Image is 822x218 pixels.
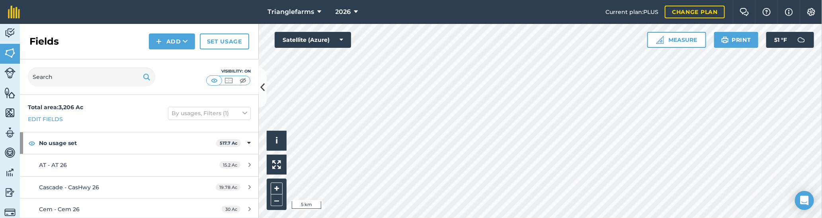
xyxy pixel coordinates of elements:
a: Cascade - CasHwy 2619.78 Ac [20,177,259,198]
img: A cog icon [806,8,816,16]
img: Ruler icon [656,36,664,44]
a: Set usage [200,33,249,49]
button: Print [714,32,759,48]
img: Four arrows, one pointing top left, one top right, one bottom right and the last bottom left [272,160,281,169]
span: AT - AT 26 [39,161,67,169]
span: 51 ° F [774,32,787,48]
div: No usage set517.7 Ac [20,132,259,154]
span: Cem - Cem 26 [39,206,80,213]
button: Add [149,33,195,49]
a: Change plan [665,6,725,18]
img: svg+xml;base64,PD94bWwgdmVyc2lvbj0iMS4wIiBlbmNvZGluZz0idXRmLTgiPz4KPCEtLSBHZW5lcmF0b3I6IEFkb2JlIE... [793,32,809,48]
button: Satellite (Azure) [275,32,351,48]
span: 30 Ac [222,206,240,212]
img: svg+xml;base64,PHN2ZyB4bWxucz0iaHR0cDovL3d3dy53My5vcmcvMjAwMC9zdmciIHdpZHRoPSI1NiIgaGVpZ2h0PSI2MC... [4,47,16,59]
img: Two speech bubbles overlapping with the left bubble in the forefront [740,8,749,16]
strong: 517.7 Ac [220,140,238,146]
img: svg+xml;base64,PHN2ZyB4bWxucz0iaHR0cDovL3d3dy53My5vcmcvMjAwMC9zdmciIHdpZHRoPSIxOSIgaGVpZ2h0PSIyNC... [721,35,729,45]
img: svg+xml;base64,PHN2ZyB4bWxucz0iaHR0cDovL3d3dy53My5vcmcvMjAwMC9zdmciIHdpZHRoPSIxOSIgaGVpZ2h0PSIyNC... [143,72,150,82]
span: i [275,136,278,145]
div: Visibility: On [206,68,251,75]
img: A question mark icon [762,8,771,16]
strong: No usage set [39,132,216,154]
img: svg+xml;base64,PHN2ZyB4bWxucz0iaHR0cDovL3d3dy53My5vcmcvMjAwMC9zdmciIHdpZHRoPSIxOCIgaGVpZ2h0PSIyNC... [28,138,35,148]
span: Current plan : PLUS [605,8,658,16]
img: svg+xml;base64,PD94bWwgdmVyc2lvbj0iMS4wIiBlbmNvZGluZz0idXRmLTgiPz4KPCEtLSBHZW5lcmF0b3I6IEFkb2JlIE... [4,67,16,79]
span: 19.78 Ac [216,184,240,191]
button: i [267,131,287,151]
a: Edit fields [28,115,63,124]
button: – [271,194,283,206]
img: svg+xml;base64,PHN2ZyB4bWxucz0iaHR0cDovL3d3dy53My5vcmcvMjAwMC9zdmciIHdpZHRoPSI1MCIgaGVpZ2h0PSI0MC... [224,77,234,84]
div: Open Intercom Messenger [795,191,814,210]
img: fieldmargin Logo [8,6,20,18]
input: Search [28,67,155,86]
button: + [271,183,283,194]
img: svg+xml;base64,PD94bWwgdmVyc2lvbj0iMS4wIiBlbmNvZGluZz0idXRmLTgiPz4KPCEtLSBHZW5lcmF0b3I6IEFkb2JlIE... [4,187,16,198]
img: svg+xml;base64,PHN2ZyB4bWxucz0iaHR0cDovL3d3dy53My5vcmcvMjAwMC9zdmciIHdpZHRoPSI1MCIgaGVpZ2h0PSI0MC... [209,77,219,84]
strong: Total area : 3,206 Ac [28,104,83,111]
img: svg+xml;base64,PD94bWwgdmVyc2lvbj0iMS4wIiBlbmNvZGluZz0idXRmLTgiPz4KPCEtLSBHZW5lcmF0b3I6IEFkb2JlIE... [4,27,16,39]
button: 51 °F [766,32,814,48]
span: 15.2 Ac [219,161,240,168]
span: 2026 [336,7,351,17]
button: Measure [647,32,706,48]
img: svg+xml;base64,PD94bWwgdmVyc2lvbj0iMS4wIiBlbmNvZGluZz0idXRmLTgiPz4KPCEtLSBHZW5lcmF0b3I6IEFkb2JlIE... [4,167,16,179]
h2: Fields [29,35,59,48]
img: svg+xml;base64,PHN2ZyB4bWxucz0iaHR0cDovL3d3dy53My5vcmcvMjAwMC9zdmciIHdpZHRoPSI1NiIgaGVpZ2h0PSI2MC... [4,87,16,99]
img: svg+xml;base64,PHN2ZyB4bWxucz0iaHR0cDovL3d3dy53My5vcmcvMjAwMC9zdmciIHdpZHRoPSIxNyIgaGVpZ2h0PSIxNy... [785,7,793,17]
span: Trianglefarms [267,7,314,17]
span: Cascade - CasHwy 26 [39,184,99,191]
img: svg+xml;base64,PD94bWwgdmVyc2lvbj0iMS4wIiBlbmNvZGluZz0idXRmLTgiPz4KPCEtLSBHZW5lcmF0b3I6IEFkb2JlIE... [4,207,16,218]
a: AT - AT 2615.2 Ac [20,154,259,176]
img: svg+xml;base64,PHN2ZyB4bWxucz0iaHR0cDovL3d3dy53My5vcmcvMjAwMC9zdmciIHdpZHRoPSI1NiIgaGVpZ2h0PSI2MC... [4,107,16,119]
img: svg+xml;base64,PD94bWwgdmVyc2lvbj0iMS4wIiBlbmNvZGluZz0idXRmLTgiPz4KPCEtLSBHZW5lcmF0b3I6IEFkb2JlIE... [4,147,16,159]
img: svg+xml;base64,PHN2ZyB4bWxucz0iaHR0cDovL3d3dy53My5vcmcvMjAwMC9zdmciIHdpZHRoPSI1MCIgaGVpZ2h0PSI0MC... [238,77,248,84]
img: svg+xml;base64,PHN2ZyB4bWxucz0iaHR0cDovL3d3dy53My5vcmcvMjAwMC9zdmciIHdpZHRoPSIxNCIgaGVpZ2h0PSIyNC... [156,37,162,46]
img: svg+xml;base64,PD94bWwgdmVyc2lvbj0iMS4wIiBlbmNvZGluZz0idXRmLTgiPz4KPCEtLSBHZW5lcmF0b3I6IEFkb2JlIE... [4,127,16,139]
button: By usages, Filters (1) [168,107,251,120]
